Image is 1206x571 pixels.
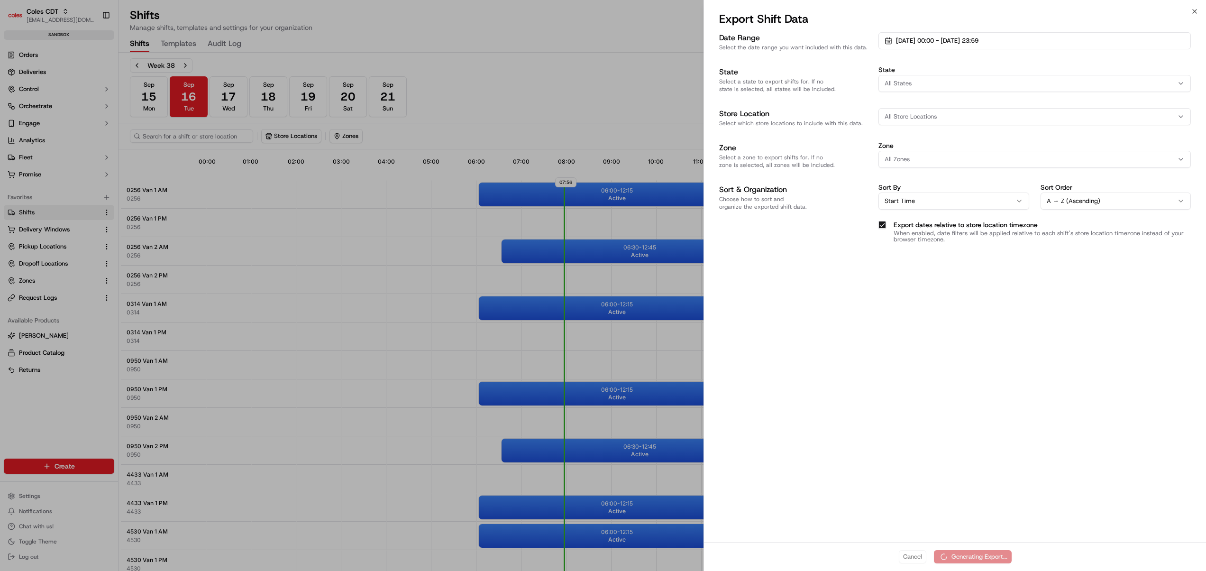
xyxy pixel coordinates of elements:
p: Select the date range you want included with this data. [719,44,871,51]
img: Nash [9,10,28,29]
p: Select a state to export shifts for. If no state is selected, all states will be included. [719,78,871,93]
span: Knowledge Base [19,138,73,147]
div: Start new chat [32,91,155,101]
span: [DATE] 00:00 - [DATE] 23:59 [896,37,978,45]
span: All Zones [885,155,910,164]
p: Welcome 👋 [9,38,173,54]
h3: Sort & Organization [719,184,871,195]
label: Sort By [878,184,1029,191]
a: 📗Knowledge Base [6,134,76,151]
label: Export dates relative to store location timezone [894,221,1038,229]
input: Got a question? Start typing here... [25,62,171,72]
div: 💻 [80,139,88,147]
label: Sort Order [1041,184,1191,191]
span: All Store Locations [885,112,937,121]
h3: Store Location [719,108,871,120]
span: API Documentation [90,138,152,147]
p: Choose how to sort and organize the exported shift data. [719,195,871,211]
button: [DATE] 00:00 - [DATE] 23:59 [878,32,1191,49]
span: Pylon [94,161,115,168]
button: Start new chat [161,94,173,105]
h2: Export Shift Data [719,11,1191,27]
div: We're available if you need us! [32,101,120,108]
h3: State [719,66,871,78]
span: All States [885,79,912,88]
h3: Date Range [719,32,871,44]
img: 1736555255976-a54dd68f-1ca7-489b-9aae-adbdc363a1c4 [9,91,27,108]
p: When enabled, date filters will be applied relative to each shift's store location timezone inste... [894,230,1191,243]
button: All Store Locations [878,108,1191,125]
h3: Zone [719,142,871,154]
p: Select a zone to export shifts for. If no zone is selected, all zones will be included. [719,154,871,169]
a: 💻API Documentation [76,134,156,151]
label: State [878,66,1191,73]
a: Powered byPylon [67,161,115,168]
div: 📗 [9,139,17,147]
button: All Zones [878,151,1191,168]
label: Zone [878,142,1191,149]
p: Select which store locations to include with this data. [719,120,871,127]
